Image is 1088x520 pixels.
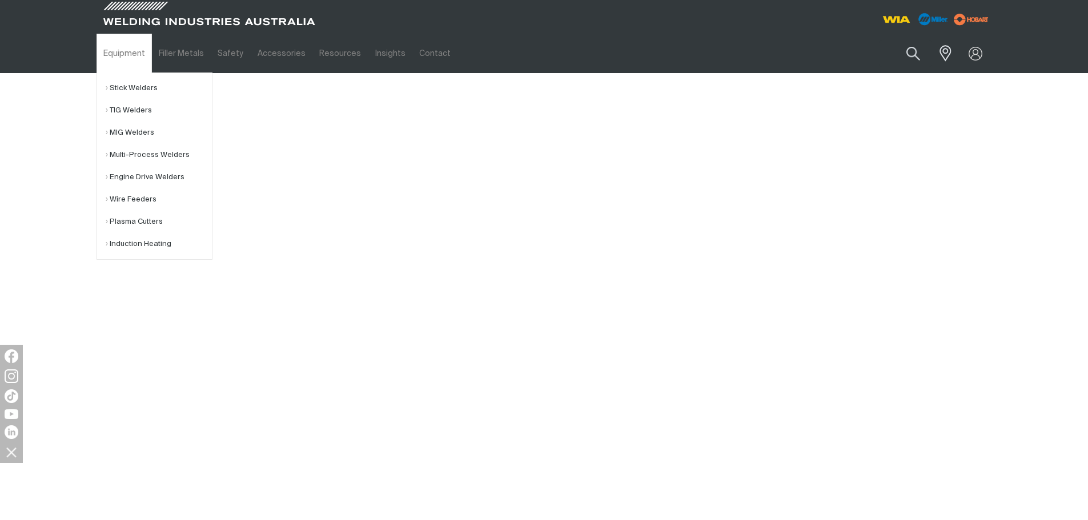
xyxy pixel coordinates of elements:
a: Resources [312,34,368,73]
a: MIG Welders [106,122,212,144]
a: TIG Welders [106,99,212,122]
a: Safety [211,34,250,73]
a: Filler Metals [152,34,211,73]
a: Equipment [97,34,152,73]
a: Insights [368,34,412,73]
a: Accessories [251,34,312,73]
a: Engine Drive Welders [106,166,212,188]
a: Multi-Process Welders [106,144,212,166]
input: Product name or item number... [879,40,932,67]
nav: Main [97,34,768,73]
a: Induction Heating [106,233,212,255]
button: Search products [894,40,933,67]
a: Plasma Cutters [106,211,212,233]
a: Contact [412,34,457,73]
a: Stick Welders [106,77,212,99]
ul: Equipment Submenu [97,72,212,260]
img: miller [950,11,992,28]
a: Wire Feeders [106,188,212,211]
